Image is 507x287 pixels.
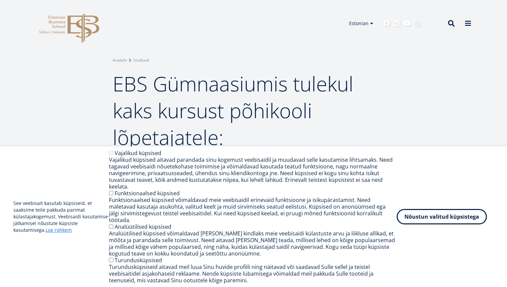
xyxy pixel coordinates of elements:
[397,209,487,224] button: Nõustun valitud küpsistega
[115,190,180,197] label: Funktsionaalsed küpsised
[46,227,72,233] a: Loe rohkem
[115,149,161,157] label: Vajalikud küpsised
[414,20,421,27] a: Instagram
[109,197,397,223] div: Funktsionaalsed küpsised võimaldavad meie veebisaidil erinevaid funktsioone ja isikupärastamist. ...
[109,230,397,257] div: Analüütilised küpsised võimaldavad [PERSON_NAME] kindlaks meie veebisaidi külastuste arvu ja liik...
[115,223,171,230] label: Analüütilised küpsised
[113,70,359,205] span: EBS Gümnaasiumis tulekul kaks kursust põhikooli lõpetajatele: matemaatikakursus ja eesti keele ku...
[109,156,397,190] div: Vajalikud küpsised aitavad parandada sinu kogemust veebisaidil ja muudavad selle kasutamise lihts...
[403,20,411,27] a: Youtube
[133,57,149,64] a: Uudised
[393,20,400,27] a: Linkedin
[113,57,127,64] a: Avaleht
[13,200,109,233] p: See veebisait kasutab küpsiseid, et saaksime teile pakkuda parimat külastajakogemust. Veebisaidi ...
[115,257,162,264] label: Turundusküpsised
[109,264,397,284] div: Turundusküpsiseid aitavad meil luua Sinu huvide profiili ning näitavad või saadavad Sulle sellel ...
[383,20,390,27] a: Facebook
